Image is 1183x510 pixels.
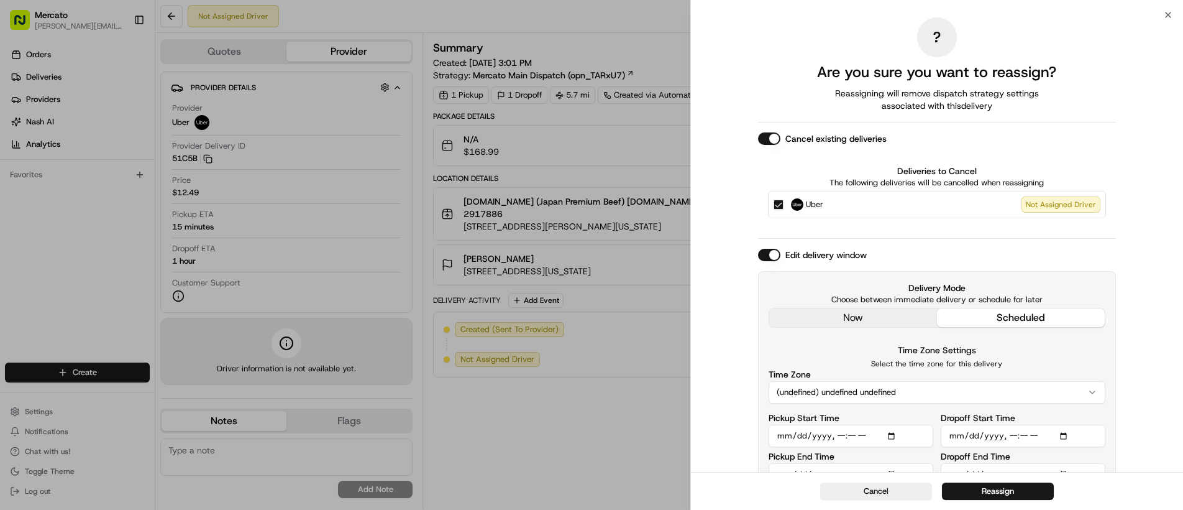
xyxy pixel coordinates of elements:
[100,175,204,198] a: 💻API Documentation
[791,198,803,211] img: Uber
[769,370,811,379] label: Time Zone
[7,175,100,198] a: 📗Knowledge Base
[768,177,1106,188] p: The following deliveries will be cancelled when reassigning
[817,62,1056,82] h2: Are you sure you want to reassign?
[818,87,1056,112] span: Reassigning will remove dispatch strategy settings associated with this delivery
[25,180,95,193] span: Knowledge Base
[117,180,199,193] span: API Documentation
[785,249,867,261] label: Edit delivery window
[769,282,1105,294] label: Delivery Mode
[12,182,22,192] div: 📗
[785,132,887,145] label: Cancel existing deliveries
[941,414,1015,422] label: Dropoff Start Time
[42,119,204,131] div: Start new chat
[941,452,1010,461] label: Dropoff End Time
[806,198,823,211] span: Uber
[769,294,1105,305] p: Choose between immediate delivery or schedule for later
[917,17,957,57] div: ?
[12,50,226,70] p: Welcome 👋
[769,414,839,422] label: Pickup Start Time
[105,182,115,192] div: 💻
[768,165,1106,177] label: Deliveries to Cancel
[898,345,976,356] label: Time Zone Settings
[769,308,937,327] button: now
[211,123,226,137] button: Start new chat
[769,452,834,461] label: Pickup End Time
[12,12,37,37] img: Nash
[124,211,150,220] span: Pylon
[12,119,35,141] img: 1736555255976-a54dd68f-1ca7-489b-9aae-adbdc363a1c4
[769,359,1105,369] p: Select the time zone for this delivery
[42,131,157,141] div: We're available if you need us!
[820,483,932,500] button: Cancel
[937,308,1105,327] button: scheduled
[942,483,1054,500] button: Reassign
[88,210,150,220] a: Powered byPylon
[32,80,205,93] input: Clear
